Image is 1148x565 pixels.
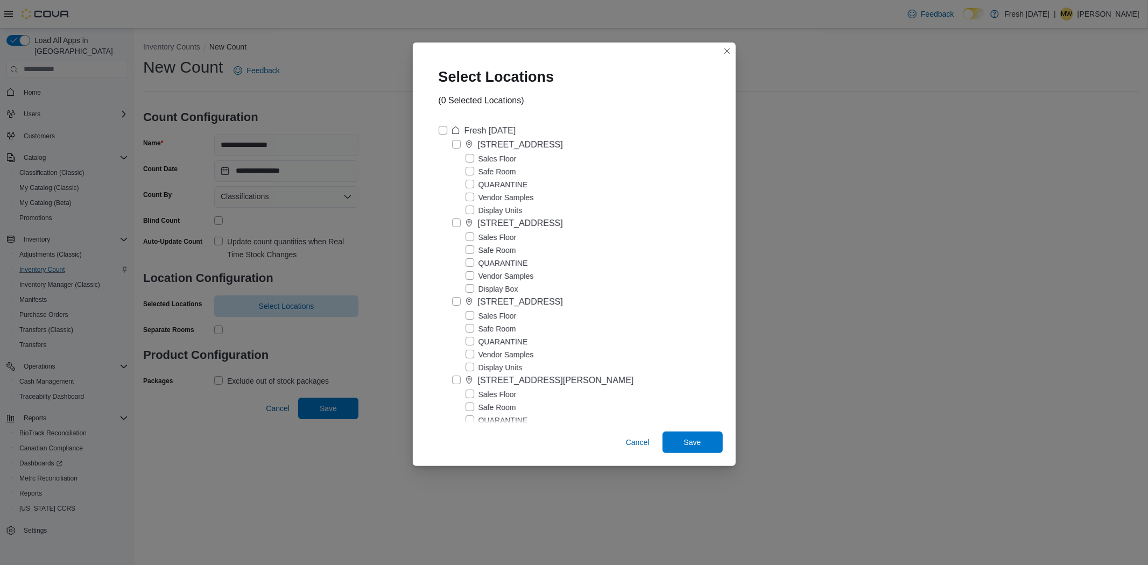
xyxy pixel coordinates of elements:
[466,270,534,282] label: Vendor Samples
[466,361,523,374] label: Display Units
[439,94,524,107] div: (0 Selected Locations)
[478,217,563,230] div: [STREET_ADDRESS]
[466,204,523,217] label: Display Units
[684,437,701,448] span: Save
[663,432,723,453] button: Save
[464,124,516,137] div: Fresh [DATE]
[466,282,518,295] label: Display Box
[466,322,516,335] label: Safe Room
[478,374,634,387] div: [STREET_ADDRESS][PERSON_NAME]
[466,231,517,244] label: Sales Floor
[622,432,654,453] button: Cancel
[466,309,517,322] label: Sales Floor
[466,335,528,348] label: QUARANTINE
[626,437,650,448] span: Cancel
[478,295,563,308] div: [STREET_ADDRESS]
[426,55,576,94] div: Select Locations
[466,178,528,191] label: QUARANTINE
[466,244,516,257] label: Safe Room
[466,165,516,178] label: Safe Room
[466,401,516,414] label: Safe Room
[466,257,528,270] label: QUARANTINE
[466,191,534,204] label: Vendor Samples
[466,152,517,165] label: Sales Floor
[466,414,528,427] label: QUARANTINE
[721,45,734,58] button: Closes this modal window
[466,388,517,401] label: Sales Floor
[466,348,534,361] label: Vendor Samples
[478,138,563,151] div: [STREET_ADDRESS]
